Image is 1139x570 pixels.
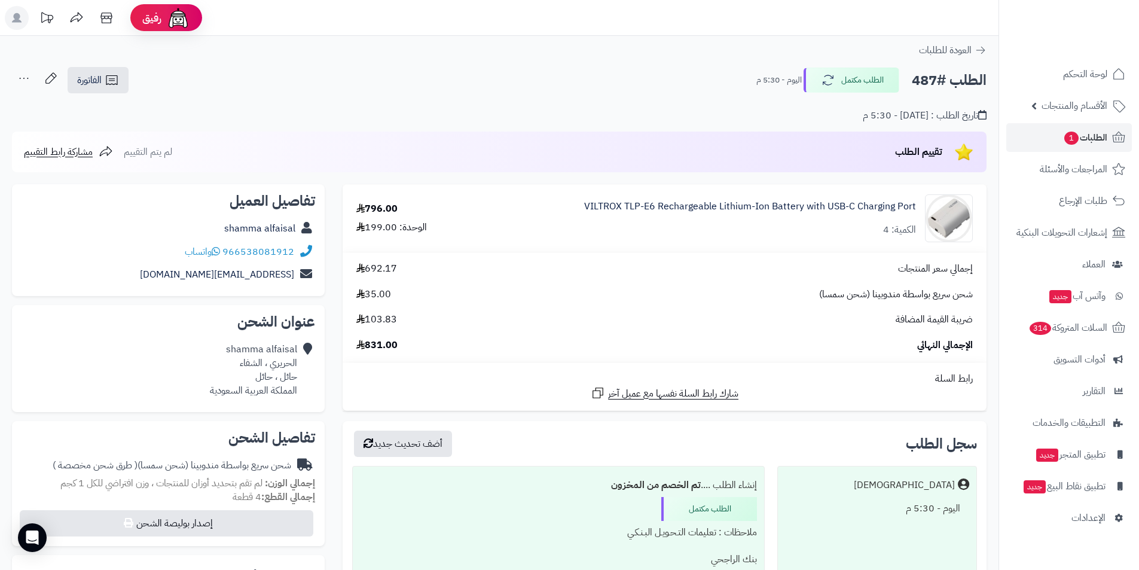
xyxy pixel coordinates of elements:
[1036,449,1058,462] span: جديد
[1054,351,1106,368] span: أدوات التسويق
[854,478,955,492] div: [DEMOGRAPHIC_DATA]
[756,74,802,86] small: اليوم - 5:30 م
[356,202,398,216] div: 796.00
[24,145,93,159] span: مشاركة رابط التقييم
[1006,60,1132,89] a: لوحة التحكم
[785,497,969,520] div: اليوم - 5:30 م
[898,262,973,276] span: إجمالي سعر المنتجات
[354,431,452,457] button: أضف تحديث جديد
[1035,446,1106,463] span: تطبيق المتجر
[896,313,973,327] span: ضريبة القيمة المضافة
[1083,383,1106,400] span: التقارير
[1059,193,1107,209] span: طلبات الإرجاع
[1049,290,1071,303] span: جديد
[661,497,757,521] div: الطلب مكتمل
[53,458,138,473] span: ( طرق شحن مخصصة )
[1058,33,1128,59] img: logo-2.png
[22,315,315,329] h2: عنوان الشحن
[210,343,297,397] div: shamma alfaisal الحريري ، الشفاء حائل ، حائل المملكة العربية السعودية
[22,431,315,445] h2: تفاصيل الشحن
[185,245,220,259] a: واتساب
[356,339,398,352] span: 831.00
[895,145,942,159] span: تقييم الطلب
[20,510,313,537] button: إصدار بوليصة الشحن
[1006,409,1132,437] a: التطبيقات والخدمات
[608,387,738,401] span: شارك رابط السلة نفسها مع عميل آخر
[919,43,972,57] span: العودة للطلبات
[863,109,987,123] div: تاريخ الطلب : [DATE] - 5:30 م
[1006,345,1132,374] a: أدوات التسويق
[356,288,391,301] span: 35.00
[584,200,916,214] a: VILTROX TLP-E6 Rechargeable Lithium-Ion Battery with USB-C Charging Port
[1030,322,1051,335] span: 314
[926,194,972,242] img: 1753010936-1716212210_IMG_2249217-90x90.jpg
[261,490,315,504] strong: إجمالي القطع:
[917,339,973,352] span: الإجمالي النهائي
[32,6,62,33] a: تحديثات المنصة
[1006,377,1132,406] a: التقارير
[24,145,113,159] a: مشاركة رابط التقييم
[1016,224,1107,241] span: إشعارات التحويلات البنكية
[1006,504,1132,532] a: الإعدادات
[611,478,701,492] b: تم الخصم من المخزون
[233,490,315,504] small: 4 قطعة
[53,459,291,473] div: شحن سريع بواسطة مندوبينا (شحن سمسا)
[347,372,982,386] div: رابط السلة
[919,43,987,57] a: العودة للطلبات
[166,6,190,30] img: ai-face.png
[124,145,172,159] span: لم يتم التقييم
[22,194,315,208] h2: تفاصيل العميل
[1006,218,1132,247] a: إشعارات التحويلات البنكية
[1082,256,1106,273] span: العملاء
[912,68,987,93] h2: الطلب #487
[591,386,738,401] a: شارك رابط السلة نفسها مع عميل آخر
[1028,319,1107,336] span: السلات المتروكة
[265,476,315,490] strong: إجمالي الوزن:
[804,68,899,93] button: الطلب مكتمل
[1006,472,1132,501] a: تطبيق نقاط البيعجديد
[360,474,756,497] div: إنشاء الطلب ....
[819,288,973,301] span: شحن سريع بواسطة مندوبينا (شحن سمسا)
[1024,480,1046,493] span: جديد
[1071,510,1106,526] span: الإعدادات
[60,476,262,490] span: لم تقم بتحديد أوزان للمنتجات ، وزن افتراضي للكل 1 كجم
[222,245,294,259] a: 966538081912
[1006,440,1132,469] a: تطبيق المتجرجديد
[77,73,102,87] span: الفاتورة
[1063,129,1107,146] span: الطلبات
[356,313,397,327] span: 103.83
[1022,478,1106,495] span: تطبيق نقاط البيع
[356,221,427,234] div: الوحدة: 199.00
[1006,123,1132,152] a: الطلبات1
[1040,161,1107,178] span: المراجعات والأسئلة
[1006,313,1132,342] a: السلات المتروكة314
[1033,414,1106,431] span: التطبيقات والخدمات
[1006,187,1132,215] a: طلبات الإرجاع
[18,523,47,552] div: Open Intercom Messenger
[1006,250,1132,279] a: العملاء
[1042,97,1107,114] span: الأقسام والمنتجات
[142,11,161,25] span: رفيق
[906,437,977,451] h3: سجل الطلب
[1063,66,1107,83] span: لوحة التحكم
[68,67,129,93] a: الفاتورة
[356,262,397,276] span: 692.17
[1006,155,1132,184] a: المراجعات والأسئلة
[1006,282,1132,310] a: وآتس آبجديد
[140,267,294,282] a: [EMAIL_ADDRESS][DOMAIN_NAME]
[1064,132,1079,145] span: 1
[1048,288,1106,304] span: وآتس آب
[883,223,916,237] div: الكمية: 4
[224,221,295,236] a: shamma alfaisal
